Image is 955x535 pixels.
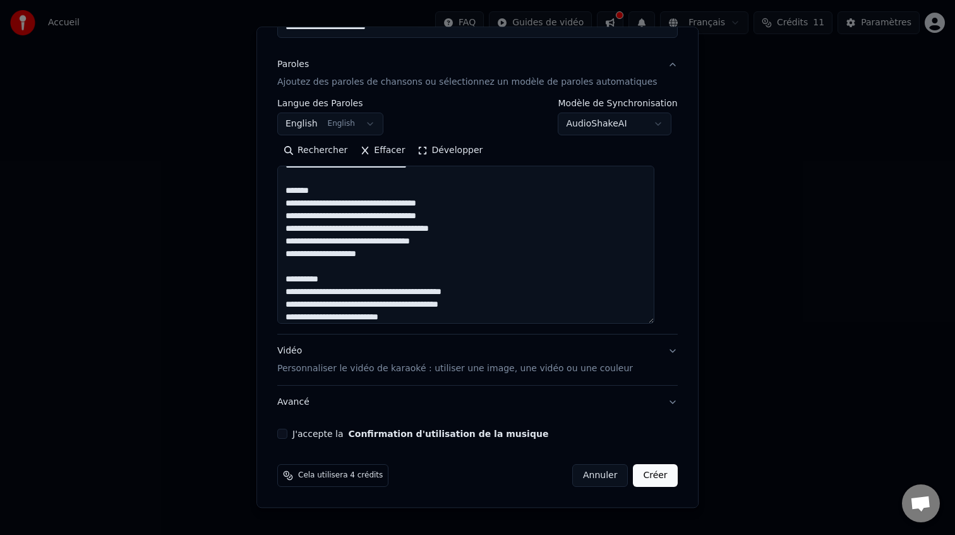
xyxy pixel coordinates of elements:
[277,48,678,99] button: ParolesAjoutez des paroles de chansons ou sélectionnez un modèle de paroles automatiques
[277,345,633,375] div: Vidéo
[412,140,490,161] button: Développer
[349,429,549,438] button: J'accepte la
[292,429,548,438] label: J'accepte la
[277,362,633,375] p: Personnaliser le vidéo de karaoké : utiliser une image, une vidéo ou une couleur
[277,99,678,334] div: ParolesAjoutez des paroles de chansons ou sélectionnez un modèle de paroles automatiques
[634,464,678,487] button: Créer
[354,140,411,161] button: Effacer
[277,140,354,161] button: Rechercher
[298,470,383,481] span: Cela utilisera 4 crédits
[572,464,628,487] button: Annuler
[558,99,678,108] label: Modèle de Synchronisation
[277,58,309,71] div: Paroles
[277,76,658,89] p: Ajoutez des paroles de chansons ou sélectionnez un modèle de paroles automatiques
[277,335,678,385] button: VidéoPersonnaliser le vidéo de karaoké : utiliser une image, une vidéo ou une couleur
[277,99,383,108] label: Langue des Paroles
[277,386,678,419] button: Avancé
